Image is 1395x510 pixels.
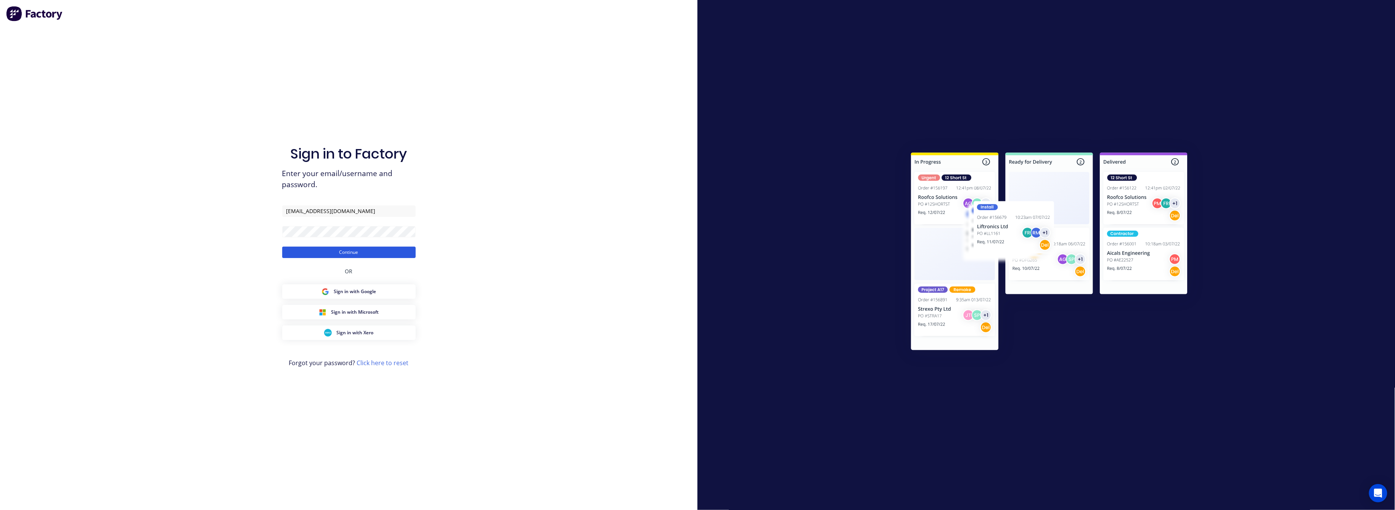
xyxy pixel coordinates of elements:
img: Xero Sign in [324,329,332,337]
input: Email/Username [282,205,416,217]
button: Continue [282,247,416,258]
a: Click here to reset [357,359,409,367]
span: Sign in with Microsoft [331,309,379,316]
button: Microsoft Sign inSign in with Microsoft [282,305,416,319]
img: Google Sign in [321,288,329,295]
h1: Sign in to Factory [291,146,407,162]
span: Forgot your password? [289,358,409,367]
img: Microsoft Sign in [319,308,326,316]
span: Sign in with Xero [336,329,373,336]
div: Open Intercom Messenger [1369,484,1387,502]
img: Factory [6,6,63,21]
button: Google Sign inSign in with Google [282,284,416,299]
span: Enter your email/username and password. [282,168,416,190]
img: Sign in [894,137,1204,368]
span: Sign in with Google [334,288,376,295]
div: OR [345,258,353,284]
button: Xero Sign inSign in with Xero [282,326,416,340]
